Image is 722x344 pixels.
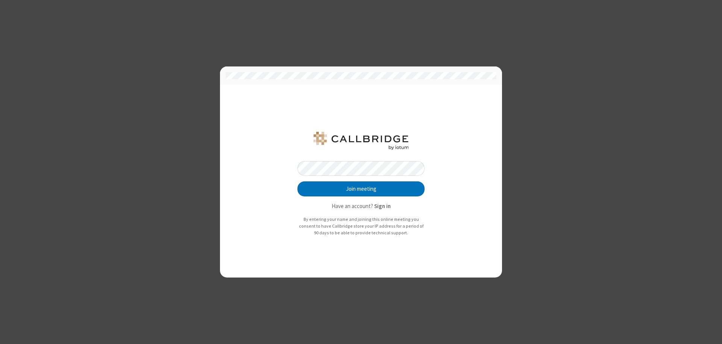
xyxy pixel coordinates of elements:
p: By entering your name and joining this online meeting you consent to have Callbridge store your I... [297,216,425,236]
button: Sign in [374,202,391,211]
p: Have an account? [297,202,425,211]
strong: Sign in [374,202,391,210]
img: QA Selenium DO NOT DELETE OR CHANGE [312,132,410,150]
button: Join meeting [297,181,425,196]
